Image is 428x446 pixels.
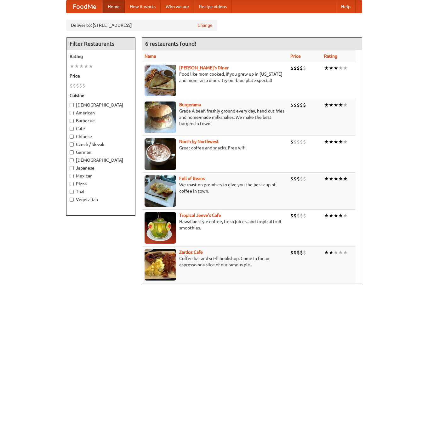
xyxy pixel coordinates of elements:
[303,101,306,108] li: $
[70,135,74,139] input: Chinese
[70,53,132,60] h5: Rating
[125,0,161,13] a: How it works
[297,101,300,108] li: $
[145,249,176,281] img: zardoz.jpg
[290,212,294,219] li: $
[70,181,132,187] label: Pizza
[290,65,294,72] li: $
[300,65,303,72] li: $
[70,142,74,147] input: Czech / Slovak
[70,196,132,203] label: Vegetarian
[70,182,74,186] input: Pizza
[179,250,203,255] a: Zardoz Cafe
[334,212,338,219] li: ★
[145,71,285,84] p: Food like mom cooked, if you grew up in [US_STATE] and mom ran a diner. Try our blue plate special!
[145,65,176,96] img: sallys.jpg
[343,249,348,256] li: ★
[294,249,297,256] li: $
[70,174,74,178] input: Mexican
[145,255,285,268] p: Coffee bar and sci-fi bookshop. Come in for an espresso or a slice of our famous pie.
[329,65,334,72] li: ★
[88,63,93,70] li: ★
[161,0,194,13] a: Who we are
[343,101,348,108] li: ★
[145,182,285,194] p: We roast on premises to give you the best cup of coffee in town.
[303,138,306,145] li: $
[334,249,338,256] li: ★
[334,65,338,72] li: ★
[66,0,103,13] a: FoodMe
[70,73,132,79] h5: Price
[338,65,343,72] li: ★
[324,249,329,256] li: ★
[70,103,74,107] input: [DEMOGRAPHIC_DATA]
[324,175,329,182] li: ★
[294,101,297,108] li: $
[70,141,132,148] label: Czech / Slovak
[294,65,297,72] li: $
[343,212,348,219] li: ★
[297,138,300,145] li: $
[70,92,132,99] h5: Cuisine
[84,63,88,70] li: ★
[303,65,306,72] li: $
[70,150,74,154] input: German
[338,212,343,219] li: ★
[300,101,303,108] li: $
[303,249,306,256] li: $
[194,0,232,13] a: Recipe videos
[145,212,176,244] img: jeeves.jpg
[329,175,334,182] li: ★
[76,82,79,89] li: $
[294,138,297,145] li: $
[70,63,74,70] li: ★
[145,145,285,151] p: Great coffee and snacks. Free wifi.
[179,139,219,144] b: North by Northwest
[294,212,297,219] li: $
[303,175,306,182] li: $
[66,20,217,31] div: Deliver to: [STREET_ADDRESS]
[324,212,329,219] li: ★
[297,175,300,182] li: $
[73,82,76,89] li: $
[297,65,300,72] li: $
[334,101,338,108] li: ★
[70,188,132,195] label: Thai
[300,175,303,182] li: $
[82,82,85,89] li: $
[334,138,338,145] li: ★
[329,138,334,145] li: ★
[70,102,132,108] label: [DEMOGRAPHIC_DATA]
[103,0,125,13] a: Home
[338,175,343,182] li: ★
[179,102,201,107] a: Burgerama
[70,158,74,162] input: [DEMOGRAPHIC_DATA]
[66,38,135,50] h4: Filter Restaurants
[338,249,343,256] li: ★
[290,175,294,182] li: $
[303,212,306,219] li: $
[290,54,301,59] a: Price
[300,249,303,256] li: $
[329,249,334,256] li: ★
[70,157,132,163] label: [DEMOGRAPHIC_DATA]
[70,119,74,123] input: Barbecue
[145,108,285,127] p: Grade A beef, freshly ground every day, hand-cut fries, and home-made milkshakes. We make the bes...
[290,101,294,108] li: $
[70,190,74,194] input: Thai
[179,65,229,70] a: [PERSON_NAME]'s Diner
[70,118,132,124] label: Barbecue
[324,54,337,59] a: Rating
[338,101,343,108] li: ★
[79,63,84,70] li: ★
[70,110,132,116] label: American
[343,65,348,72] li: ★
[343,175,348,182] li: ★
[145,138,176,170] img: north.jpg
[329,101,334,108] li: ★
[336,0,356,13] a: Help
[79,82,82,89] li: $
[338,138,343,145] li: ★
[179,176,205,181] a: Full of Beans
